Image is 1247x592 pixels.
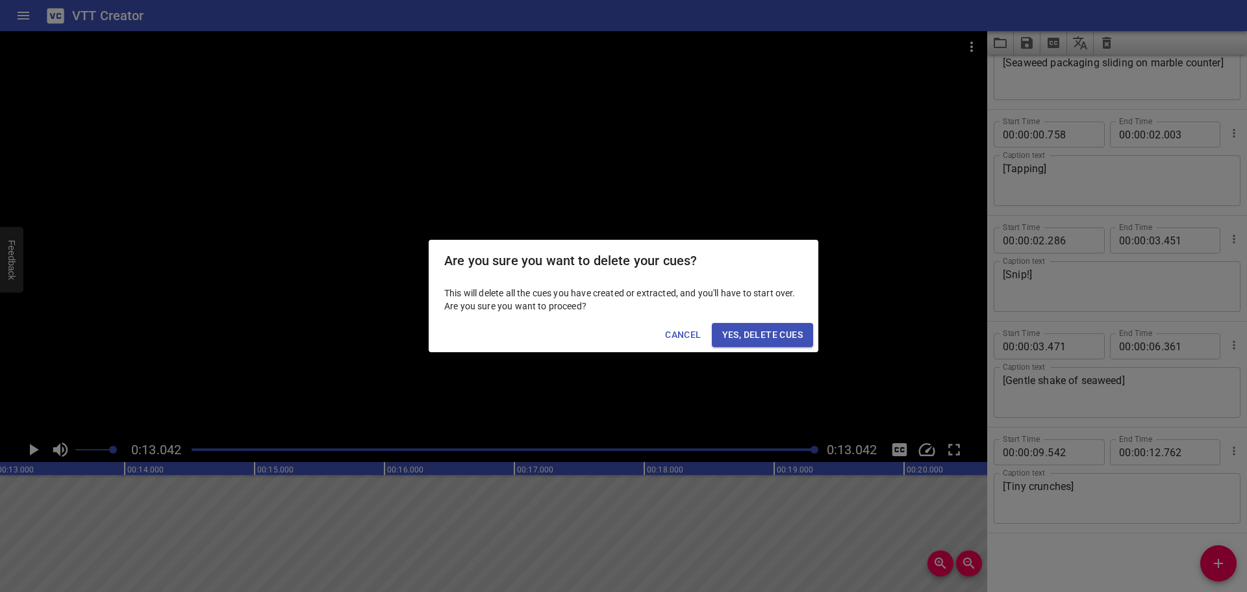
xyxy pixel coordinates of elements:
span: Cancel [665,327,701,343]
span: Yes, Delete Cues [722,327,803,343]
div: This will delete all the cues you have created or extracted, and you'll have to start over. Are y... [429,281,818,318]
button: Cancel [660,323,706,347]
h2: Are you sure you want to delete your cues? [444,250,803,271]
button: Yes, Delete Cues [712,323,813,347]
